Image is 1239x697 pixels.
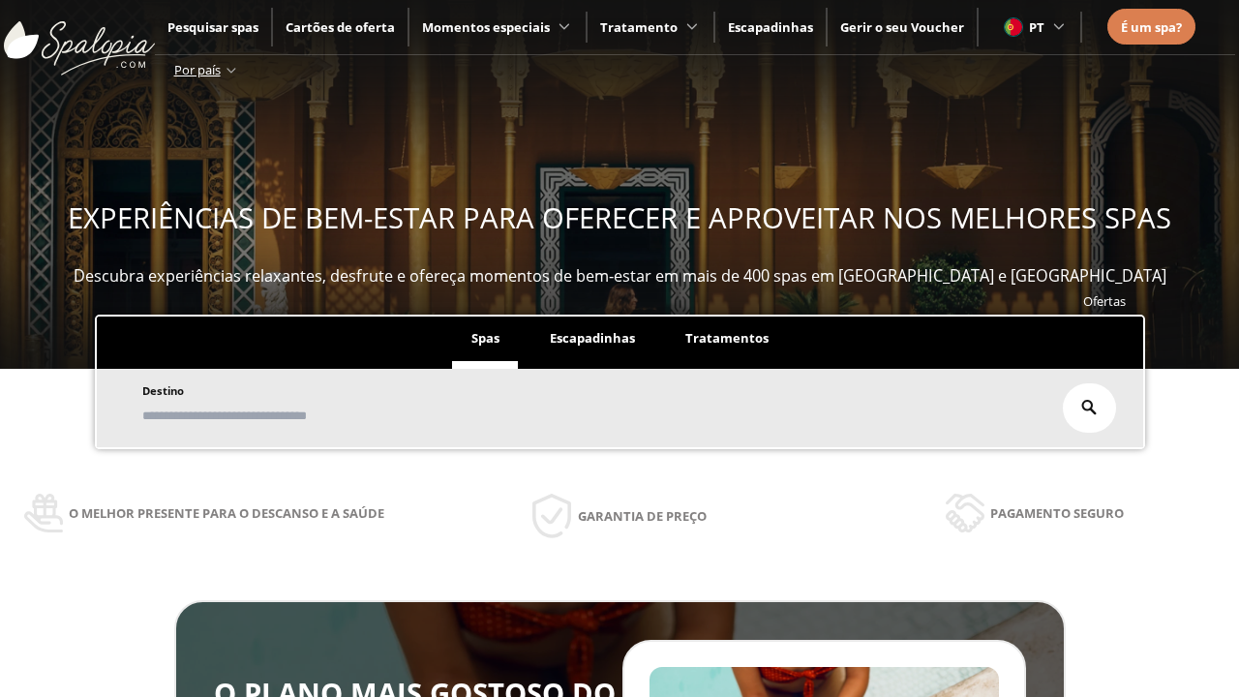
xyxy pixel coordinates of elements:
a: É um spa? [1121,16,1182,38]
span: Garantia de preço [578,505,707,527]
span: Pagamento seguro [990,502,1124,524]
a: Pesquisar spas [167,18,258,36]
a: Gerir o seu Voucher [840,18,964,36]
span: Por país [174,61,221,78]
span: É um spa? [1121,18,1182,36]
span: Tratamentos [685,329,769,347]
span: Destino [142,383,184,398]
span: Spas [471,329,499,347]
span: EXPERIÊNCIAS DE BEM-ESTAR PARA OFERECER E APROVEITAR NOS MELHORES SPAS [68,198,1171,237]
img: ImgLogoSpalopia.BvClDcEz.svg [4,2,155,76]
a: Ofertas [1083,292,1126,310]
span: Descubra experiências relaxantes, desfrute e ofereça momentos de bem-estar em mais de 400 spas em... [74,265,1166,287]
span: Escapadinhas [550,329,635,347]
span: O melhor presente para o descanso e a saúde [69,502,384,524]
a: Cartões de oferta [286,18,395,36]
a: Escapadinhas [728,18,813,36]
